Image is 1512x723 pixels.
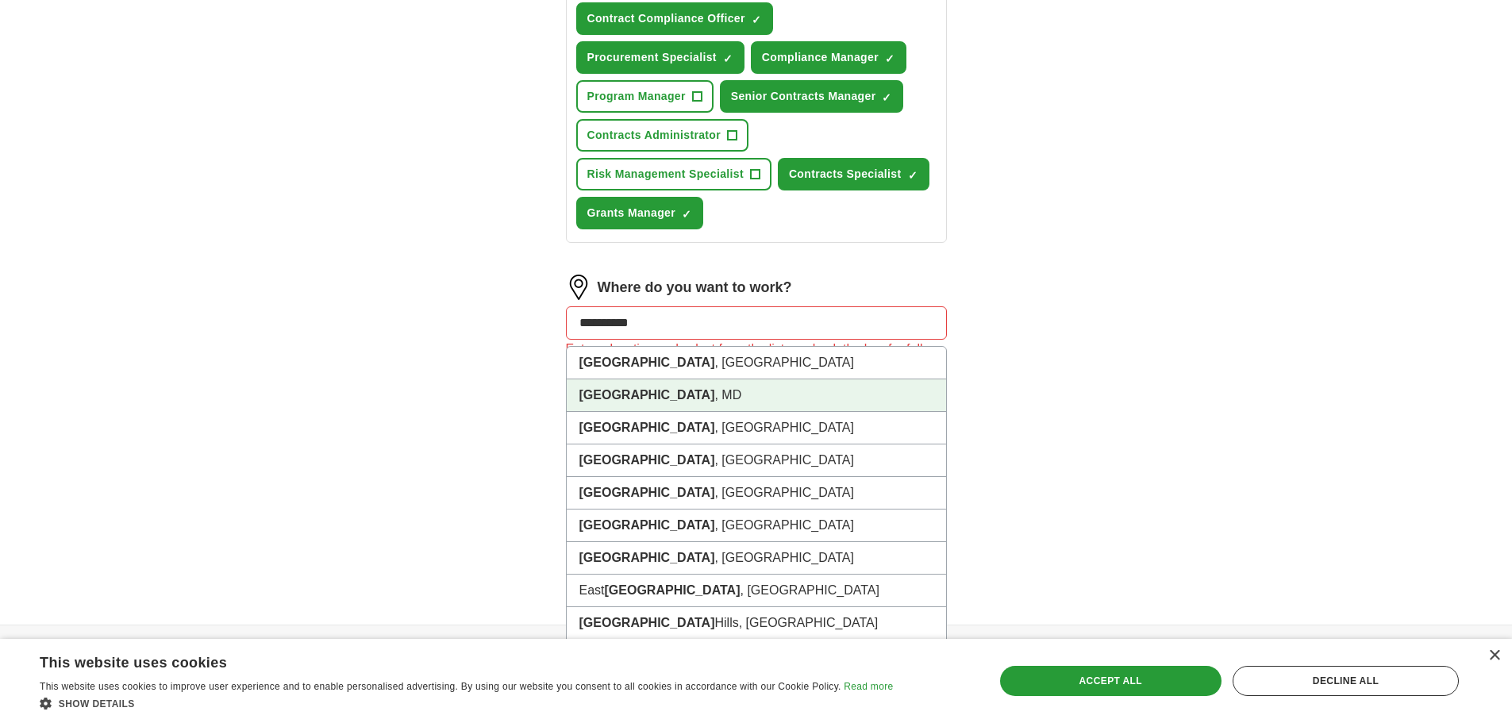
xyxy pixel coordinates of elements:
span: Contracts Specialist [789,166,902,183]
span: ✓ [723,52,733,65]
button: Risk Management Specialist [576,158,771,190]
strong: [GEOGRAPHIC_DATA] [605,583,741,597]
strong: [GEOGRAPHIC_DATA] [579,486,715,499]
span: Show details [59,698,135,710]
span: ✓ [682,208,691,221]
li: , MD [567,379,946,412]
strong: [GEOGRAPHIC_DATA] [579,388,715,402]
strong: [GEOGRAPHIC_DATA] [579,518,715,532]
a: Read more, opens a new window [844,681,893,692]
span: ✓ [882,91,891,104]
img: location.png [566,275,591,300]
span: Program Manager [587,88,686,105]
label: Where do you want to work? [598,277,792,298]
span: ✓ [885,52,895,65]
div: Accept all [1000,666,1222,696]
button: Grants Manager✓ [576,197,704,229]
div: Close [1488,650,1500,662]
li: , [GEOGRAPHIC_DATA] [567,510,946,542]
span: Grants Manager [587,205,676,221]
strong: [GEOGRAPHIC_DATA] [579,616,715,629]
div: Decline all [1233,666,1459,696]
button: Senior Contracts Manager✓ [720,80,904,113]
button: Contracts Specialist✓ [778,158,929,190]
button: Compliance Manager✓ [751,41,906,74]
li: , [GEOGRAPHIC_DATA] [567,477,946,510]
span: ✓ [908,169,918,182]
div: This website uses cookies [40,648,853,672]
button: Contracts Administrator [576,119,749,152]
span: Risk Management Specialist [587,166,744,183]
span: Compliance Manager [762,49,879,66]
span: Procurement Specialist [587,49,717,66]
h4: Country selection [1004,625,1252,670]
li: , [GEOGRAPHIC_DATA] [567,444,946,477]
button: Procurement Specialist✓ [576,41,744,74]
li: , [GEOGRAPHIC_DATA] [567,542,946,575]
strong: [GEOGRAPHIC_DATA] [579,356,715,369]
button: Contract Compliance Officer✓ [576,2,773,35]
span: Contract Compliance Officer [587,10,745,27]
span: This website uses cookies to improve user experience and to enable personalised advertising. By u... [40,681,841,692]
button: Program Manager [576,80,714,113]
li: Hills, [GEOGRAPHIC_DATA] [567,607,946,640]
span: Senior Contracts Manager [731,88,876,105]
div: Enter a location and select from the list, or check the box for fully remote roles [566,340,947,378]
strong: [GEOGRAPHIC_DATA] [579,551,715,564]
li: East , [GEOGRAPHIC_DATA] [567,575,946,607]
li: , [GEOGRAPHIC_DATA] [567,412,946,444]
span: Contracts Administrator [587,127,721,144]
li: , [GEOGRAPHIC_DATA] [567,347,946,379]
strong: [GEOGRAPHIC_DATA] [579,453,715,467]
strong: [GEOGRAPHIC_DATA] [579,421,715,434]
span: ✓ [752,13,761,26]
div: Show details [40,695,893,711]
